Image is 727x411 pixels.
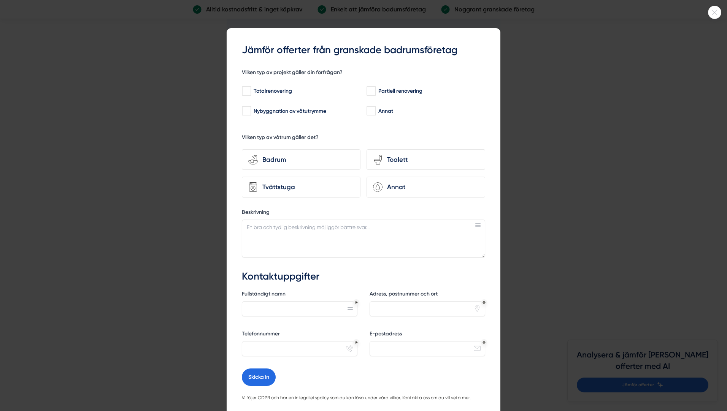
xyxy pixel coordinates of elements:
[242,43,485,57] h3: Jämför offerter från granskade badrumsföretag
[367,87,375,95] input: Partiell renovering
[355,341,358,344] div: Obligatoriskt
[242,290,357,300] label: Fullständigt namn
[242,87,251,95] input: Totalrenovering
[242,368,276,386] button: Skicka in
[483,301,486,304] div: Obligatoriskt
[242,134,319,143] h5: Vilken typ av våtrum gäller det?
[242,209,485,218] label: Beskrivning
[242,107,251,115] input: Nybyggnation av våtutrymme
[483,341,486,344] div: Obligatoriskt
[242,270,485,283] h3: Kontaktuppgifter
[242,69,343,78] h5: Vilken typ av projekt gäller din förfrågan?
[370,330,485,340] label: E-postadress
[355,301,358,304] div: Obligatoriskt
[242,330,357,340] label: Telefonnummer
[242,394,485,402] p: Vi följer GDPR och har en integritetspolicy som du kan läsa under våra villkor. Kontakta oss om d...
[367,107,375,115] input: Annat
[370,290,485,300] label: Adress, postnummer och ort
